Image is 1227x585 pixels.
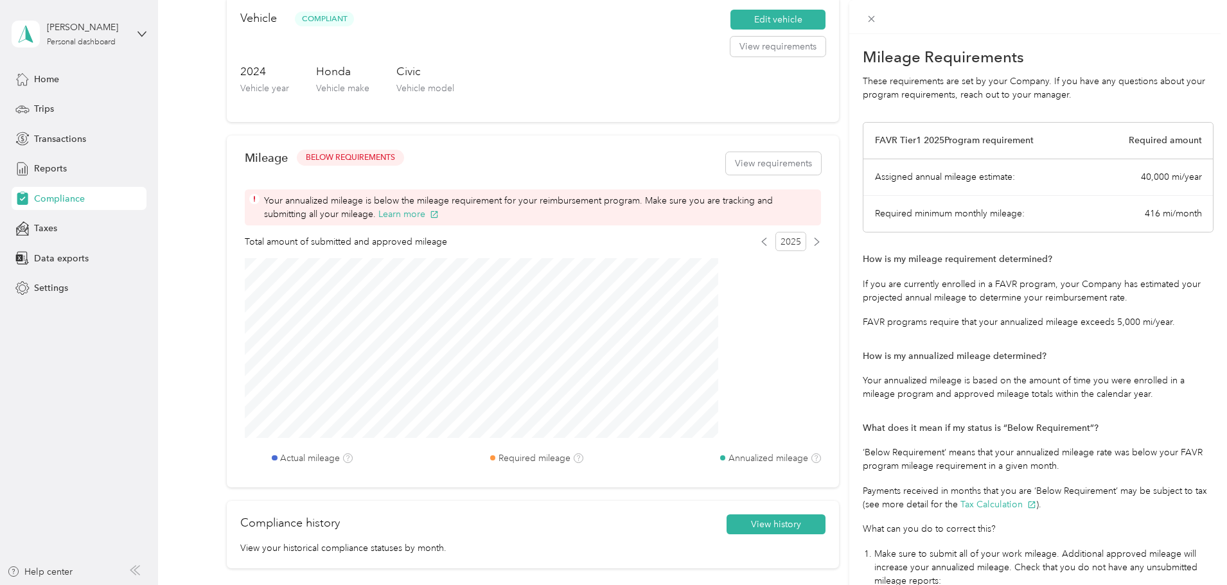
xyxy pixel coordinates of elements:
[863,277,1214,304] div: If you are currently enrolled in a FAVR program, your Company has estimated your projected annual...
[875,170,1015,184] div: Assigned annual mileage estimate:
[863,50,1214,64] div: Mileage Requirements
[863,252,1214,266] div: How is my mileage requirement determined?
[863,374,1214,401] div: Your annualized mileage is based on the amount of time you were enrolled in a mileage program and...
[863,522,1214,536] div: What can you do to correct this?
[863,315,1214,329] div: FAVR programs require that your annualized mileage exceeds 5,000 mi/year.
[1145,207,1202,220] div: 416 mi/month
[863,421,1214,435] div: What does it mean if my status is “Below Requirement”?
[863,349,1214,363] div: How is my annualized mileage determined?
[875,134,1034,147] div: FAVR Tier1 2025 Program requirement
[1155,513,1227,585] iframe: Everlance-gr Chat Button Frame
[863,74,1214,101] div: These requirements are set by your Company. If you have any questions about your program requirem...
[875,207,1025,220] div: Required minimum monthly mileage:
[863,446,1214,473] div: ‘Below Requirement‘ means that your annualized mileage rate was below your FAVR program mileage r...
[1129,134,1202,147] div: Required amount
[1141,170,1202,184] div: 40,000 mi/year
[960,498,1036,511] button: Tax Calculation
[863,484,1214,511] div: Payments received in months that you are ‘Below Requirement’ may be subject to tax (see more deta...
